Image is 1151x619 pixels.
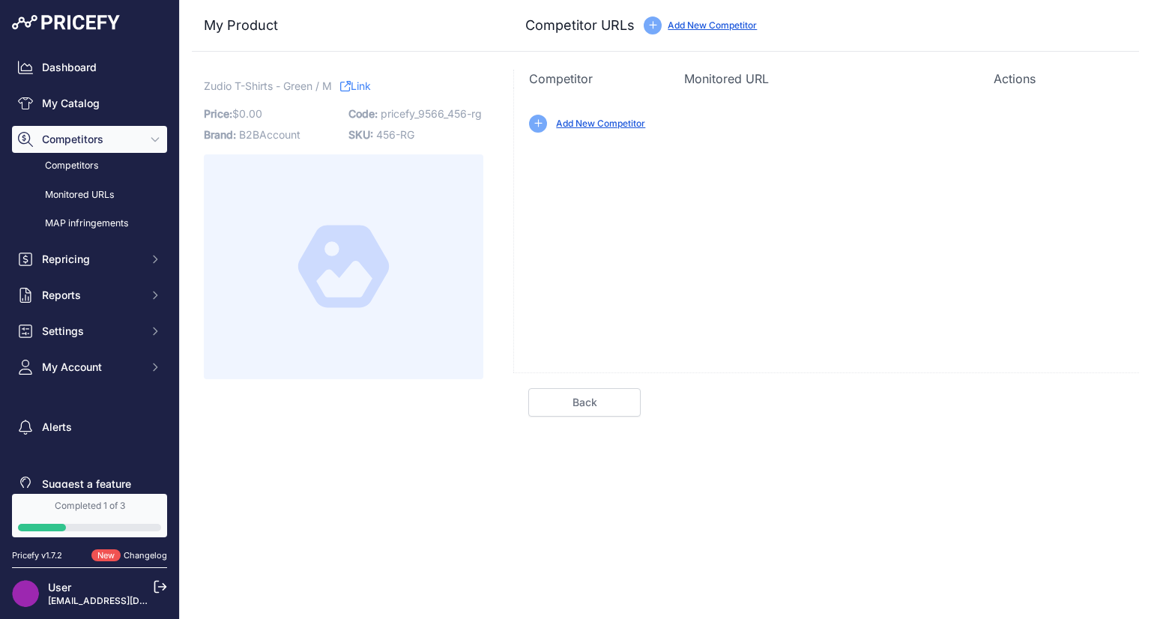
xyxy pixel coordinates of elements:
a: Monitored URLs [12,182,167,208]
span: New [91,549,121,562]
p: Monitored URL [684,70,970,88]
span: Reports [42,288,140,303]
span: pricefy_9566_456-rg [381,107,482,120]
a: Dashboard [12,54,167,81]
nav: Sidebar [12,54,167,498]
p: Competitor [529,70,659,88]
span: SKU: [348,128,373,141]
span: Brand: [204,128,236,141]
span: Settings [42,324,140,339]
a: Completed 1 of 3 [12,494,167,537]
h3: My Product [204,15,483,36]
span: My Account [42,360,140,375]
button: My Account [12,354,167,381]
span: Competitors [42,132,140,147]
h3: Competitor URLs [525,15,635,36]
p: $ [204,103,339,124]
button: Competitors [12,126,167,153]
a: Changelog [124,550,167,561]
a: Add New Competitor [556,118,645,129]
span: Repricing [42,252,140,267]
button: Settings [12,318,167,345]
div: Completed 1 of 3 [18,500,161,512]
img: Pricefy Logo [12,15,120,30]
button: Repricing [12,246,167,273]
a: Competitors [12,153,167,179]
a: Add New Competitor [668,19,757,31]
a: User [48,581,71,594]
a: [EMAIL_ADDRESS][DOMAIN_NAME] [48,595,205,606]
a: Back [528,388,641,417]
span: B2BAccount [239,128,300,141]
span: Zudio T-Shirts - Green / M [204,76,332,95]
a: Link [340,76,371,95]
a: My Catalog [12,90,167,117]
p: Actions [994,70,1124,88]
span: 456-RG [376,128,414,141]
span: Price: [204,107,232,120]
span: 0.00 [239,107,262,120]
a: Alerts [12,414,167,441]
button: Reports [12,282,167,309]
a: MAP infringements [12,211,167,237]
a: Suggest a feature [12,471,167,498]
div: Pricefy v1.7.2 [12,549,62,562]
span: Code: [348,107,378,120]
